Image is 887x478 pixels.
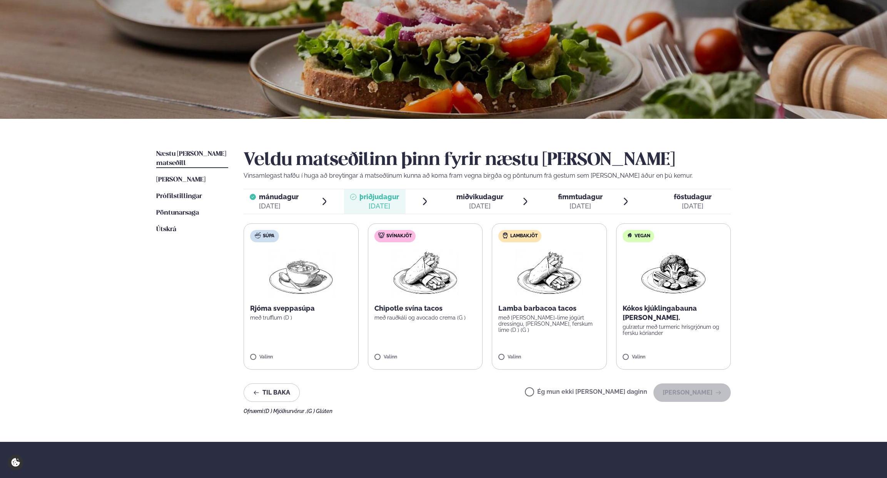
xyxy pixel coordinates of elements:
[359,202,399,211] div: [DATE]
[626,232,633,238] img: Vegan.svg
[510,233,538,239] span: Lambakjöt
[498,315,600,333] p: með [PERSON_NAME]-lime jógúrt dressingu, [PERSON_NAME], ferskum lime (D ) (G )
[374,304,476,313] p: Chipotle svína tacos
[263,233,274,239] span: Súpa
[386,233,412,239] span: Svínakjöt
[259,202,299,211] div: [DATE]
[244,408,731,414] div: Ofnæmi:
[156,150,228,168] a: Næstu [PERSON_NAME] matseðill
[255,232,261,238] img: soup.svg
[456,193,503,201] span: miðvikudagur
[502,232,508,238] img: Lamb.svg
[623,324,725,336] p: gulrætur með turmeric hrísgrjónum og fersku kóríander
[250,304,352,313] p: Rjóma sveppasúpa
[635,233,650,239] span: Vegan
[378,232,384,238] img: pork.svg
[391,248,459,298] img: Wraps.png
[623,304,725,322] p: Kókos kjúklingabauna [PERSON_NAME].
[259,193,299,201] span: mánudagur
[8,455,23,470] a: Cookie settings
[250,315,352,321] p: með trufflum (D )
[156,177,205,183] span: [PERSON_NAME]
[156,175,205,185] a: [PERSON_NAME]
[156,151,226,167] span: Næstu [PERSON_NAME] matseðill
[558,193,603,201] span: fimmtudagur
[156,225,176,234] a: Útskrá
[674,193,712,201] span: föstudagur
[244,383,300,402] button: Til baka
[498,304,600,313] p: Lamba barbacoa tacos
[359,193,399,201] span: þriðjudagur
[244,150,731,171] h2: Veldu matseðilinn þinn fyrir næstu [PERSON_NAME]
[456,202,503,211] div: [DATE]
[558,202,603,211] div: [DATE]
[156,210,199,216] span: Pöntunarsaga
[640,248,707,298] img: Vegan.png
[156,193,202,200] span: Prófílstillingar
[156,226,176,233] span: Útskrá
[244,171,731,180] p: Vinsamlegast hafðu í huga að breytingar á matseðlinum kunna að koma fram vegna birgða og pöntunum...
[156,192,202,201] a: Prófílstillingar
[267,248,335,298] img: Soup.png
[515,248,583,298] img: Wraps.png
[674,202,712,211] div: [DATE]
[307,408,332,414] span: (G ) Glúten
[374,315,476,321] p: með rauðkáli og avocado crema (G )
[156,208,199,218] a: Pöntunarsaga
[653,383,731,402] button: [PERSON_NAME]
[264,408,307,414] span: (D ) Mjólkurvörur ,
